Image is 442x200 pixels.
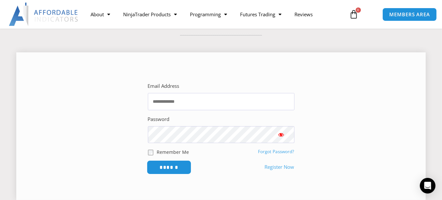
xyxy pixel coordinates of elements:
[258,149,294,154] a: Forgot Password?
[389,12,430,17] span: MEMBERS AREA
[157,149,189,155] label: Remember Me
[288,7,319,22] a: Reviews
[9,3,79,26] img: LogoAI | Affordable Indicators – NinjaTrader
[84,7,117,22] a: About
[268,126,294,143] button: Show password
[265,163,294,172] a: Register Now
[84,7,345,22] nav: Menu
[420,178,435,193] div: Open Intercom Messenger
[340,5,368,24] a: 0
[148,82,179,91] label: Email Address
[382,8,437,21] a: MEMBERS AREA
[234,7,288,22] a: Futures Trading
[356,7,361,13] span: 0
[117,7,183,22] a: NinjaTrader Products
[148,115,170,124] label: Password
[183,7,234,22] a: Programming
